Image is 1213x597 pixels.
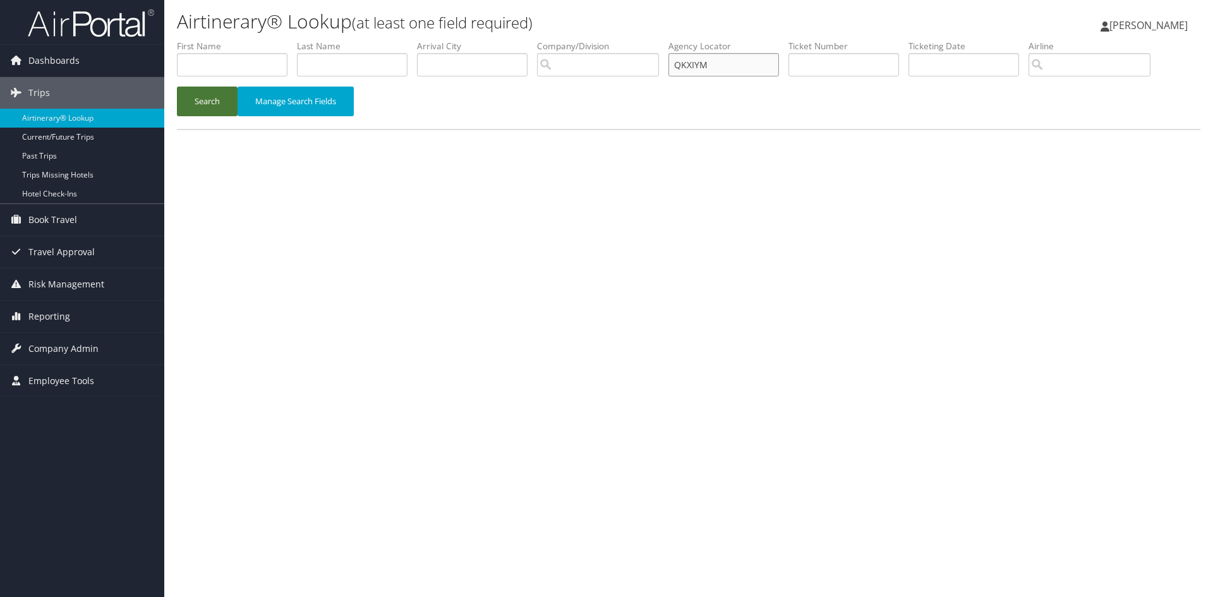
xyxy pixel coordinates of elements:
label: First Name [177,40,297,52]
span: Reporting [28,301,70,332]
button: Manage Search Fields [238,87,354,116]
span: Company Admin [28,333,99,365]
small: (at least one field required) [352,12,533,33]
label: Agency Locator [668,40,788,52]
h1: Airtinerary® Lookup [177,8,859,35]
span: Dashboards [28,45,80,76]
span: Employee Tools [28,365,94,397]
a: [PERSON_NAME] [1101,6,1200,44]
span: Trips [28,77,50,109]
img: airportal-logo.png [28,8,154,38]
label: Arrival City [417,40,537,52]
button: Search [177,87,238,116]
span: [PERSON_NAME] [1109,18,1188,32]
label: Ticketing Date [908,40,1029,52]
label: Ticket Number [788,40,908,52]
span: Risk Management [28,268,104,300]
span: Book Travel [28,204,77,236]
label: Company/Division [537,40,668,52]
label: Last Name [297,40,417,52]
label: Airline [1029,40,1160,52]
span: Travel Approval [28,236,95,268]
